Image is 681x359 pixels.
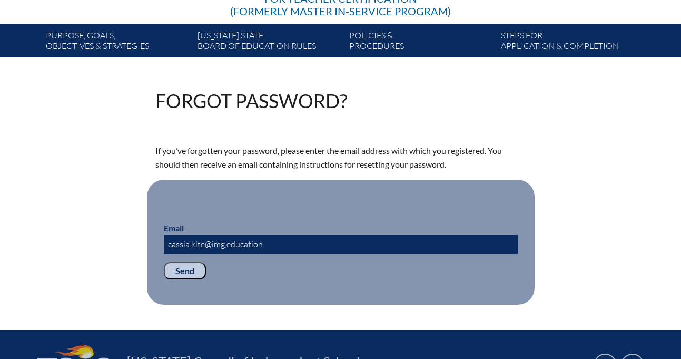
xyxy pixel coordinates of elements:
a: [US_STATE] StateBoard of Education rules [193,28,345,57]
input: Send [164,262,206,280]
p: If you’ve forgotten your password, please enter the email address with which you registered. You ... [155,144,526,171]
a: Policies &Procedures [345,28,497,57]
label: Email [164,223,184,233]
h1: Forgot password? [155,91,347,110]
a: Purpose, goals,objectives & strategies [42,28,193,57]
a: Steps forapplication & completion [497,28,648,57]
